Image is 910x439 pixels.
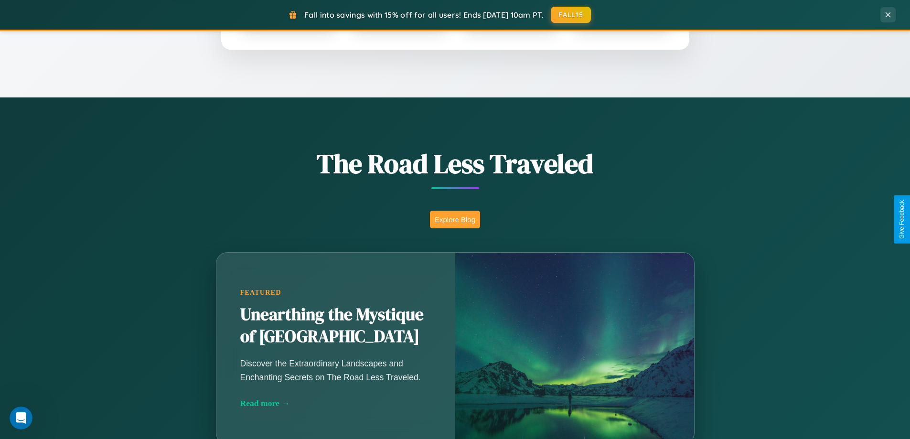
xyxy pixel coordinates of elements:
h2: Unearthing the Mystique of [GEOGRAPHIC_DATA] [240,304,431,348]
div: Featured [240,289,431,297]
iframe: Intercom live chat [10,407,32,429]
h1: The Road Less Traveled [169,145,742,182]
p: Discover the Extraordinary Landscapes and Enchanting Secrets on The Road Less Traveled. [240,357,431,384]
div: Read more → [240,398,431,408]
span: Fall into savings with 15% off for all users! Ends [DATE] 10am PT. [304,10,544,20]
button: FALL15 [551,7,591,23]
div: Give Feedback [899,200,905,239]
button: Explore Blog [430,211,480,228]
